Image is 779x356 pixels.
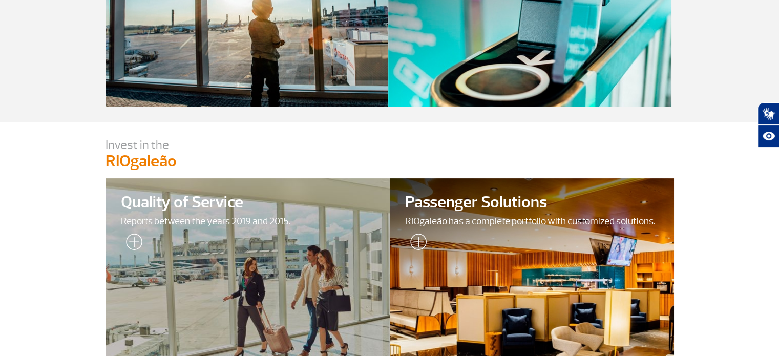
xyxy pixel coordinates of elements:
span: Reports between the years 2019 and 2015. [121,215,374,227]
span: Passenger Solutions [405,194,659,212]
button: Abrir recursos assistivos. [757,125,779,148]
p: RIOgaleão [106,153,674,170]
img: leia-mais [121,234,142,254]
div: Plugin de acessibilidade da Hand Talk. [757,102,779,148]
img: leia-mais [405,234,427,254]
span: Quality of Service [121,194,374,212]
button: Abrir tradutor de língua de sinais. [757,102,779,125]
p: Invest in the [106,137,674,153]
span: RIOgaleão has a complete portfolio with customized solutions. [405,215,659,227]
